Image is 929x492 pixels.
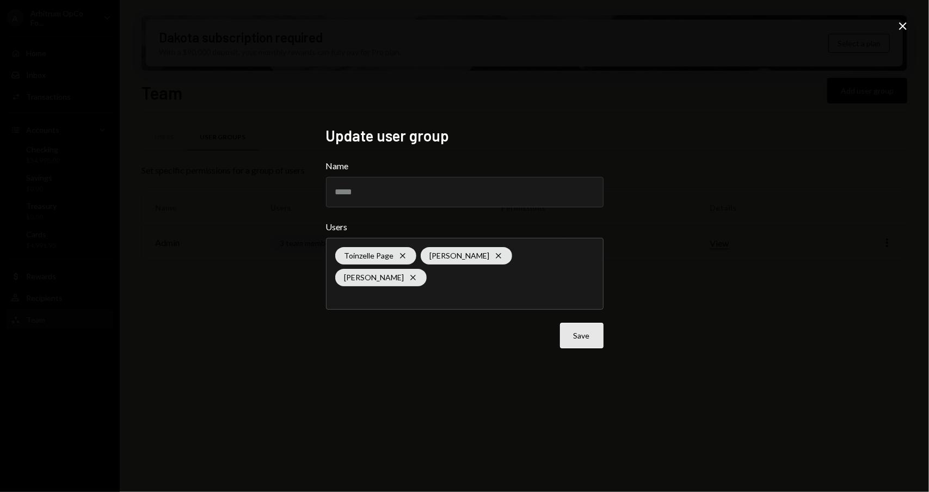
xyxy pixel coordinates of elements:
[326,159,604,173] label: Name
[335,269,427,286] div: [PERSON_NAME]
[335,247,416,265] div: Toinzelle Page
[326,220,604,233] label: Users
[560,323,604,348] button: Save
[326,125,604,146] h2: Update user group
[421,247,512,265] div: [PERSON_NAME]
